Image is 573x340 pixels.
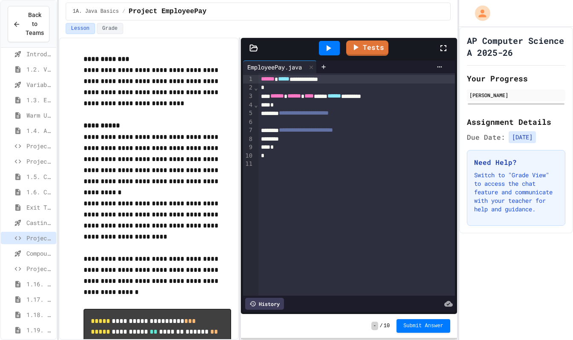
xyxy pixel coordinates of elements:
span: [DATE] [509,131,536,143]
span: Submit Answer [403,323,443,329]
h1: AP Computer Science A 2025-26 [467,35,565,58]
span: Compound assignment operators - Quiz [26,249,53,258]
span: / [122,8,125,15]
span: Casting and Ranges of variables - Quiz [26,218,53,227]
a: Tests [346,40,388,56]
span: Project CollegeSearch [26,141,53,150]
div: [PERSON_NAME] [469,91,563,99]
button: Grade [97,23,123,34]
span: 10 [384,323,390,329]
span: 1.17. Mixed Up Code Practice 1.1-1.6 [26,295,53,304]
span: Project EmployeePay (File Input) [26,264,53,273]
h2: Your Progress [467,72,565,84]
div: History [245,298,284,310]
h2: Assignment Details [467,116,565,128]
button: Lesson [66,23,95,34]
span: Fold line [254,101,258,108]
span: Project EmployeePay [129,6,206,17]
div: EmployeePay.java [243,63,306,72]
span: 1.6. Compound Assignment Operators [26,187,53,196]
div: 5 [243,109,254,118]
span: Warm Up 1.1-1.3 [26,111,53,120]
span: Fold line [254,84,258,91]
span: 1A. Java Basics [73,8,119,15]
span: 1.5. Casting and Ranges of Values [26,172,53,181]
div: 10 [243,152,254,160]
h3: Need Help? [474,157,558,167]
div: 3 [243,92,254,101]
div: 8 [243,135,254,144]
span: Due Date: [467,132,505,142]
span: 1.3. Expressions and Output [26,95,53,104]
div: 2 [243,84,254,92]
div: 11 [243,160,254,168]
div: EmployeePay.java [243,61,317,73]
button: Submit Answer [396,319,450,333]
span: 1.19. Multiple Choice Exercises for Unit 1a (1.1-1.6) [26,326,53,334]
p: Switch to "Grade View" to access the chat feature and communicate with your teacher for help and ... [474,171,558,213]
span: - [371,322,378,330]
span: Project EmployeePay [26,233,53,242]
button: Back to Teams [8,6,49,42]
span: Variables and Data Types - Quiz [26,80,53,89]
span: Exit Ticket 1.5-1.6 [26,203,53,212]
div: 9 [243,143,254,152]
span: 1.18. Coding Practice 1a (1.1-1.6) [26,310,53,319]
div: 1 [243,75,254,84]
div: 6 [243,118,254,127]
span: Back to Teams [26,11,44,37]
span: 1.4. Assignment and Input [26,126,53,135]
div: My Account [466,3,492,23]
span: 1.16. Unit Summary 1a (1.1-1.6) [26,279,53,288]
div: 4 [243,101,254,109]
span: / [380,323,383,329]
span: 1.2. Variables and Data Types [26,65,53,74]
span: Project CollegeSearch (File Input) [26,157,53,166]
span: Introduction to Algorithms, Programming, and Compilers [26,49,53,58]
div: 7 [243,126,254,135]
